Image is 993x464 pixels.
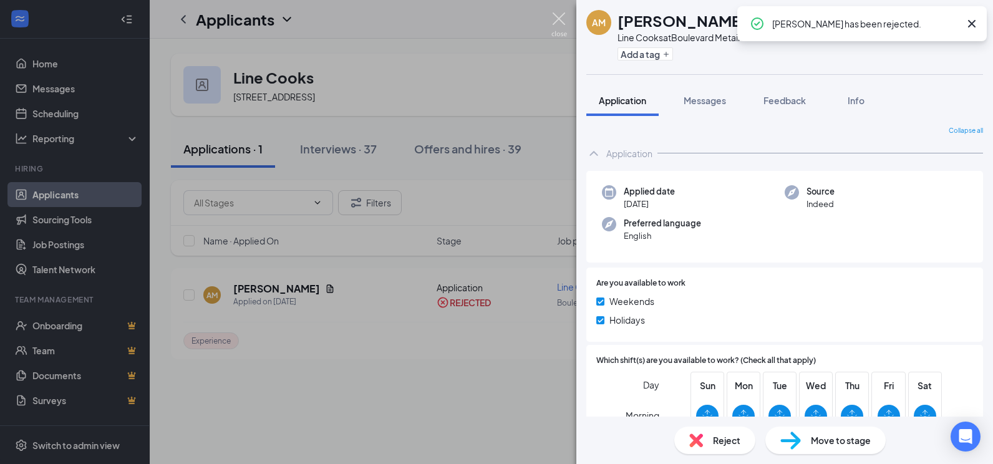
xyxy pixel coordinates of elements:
[841,379,863,392] span: Thu
[807,198,835,210] span: Indeed
[586,146,601,161] svg: ChevronUp
[606,147,652,160] div: Application
[914,379,936,392] span: Sat
[596,355,816,367] span: Which shift(s) are you available to work? (Check all that apply)
[599,95,646,106] span: Application
[624,217,701,230] span: Preferred language
[878,379,900,392] span: Fri
[768,379,791,392] span: Tue
[811,433,871,447] span: Move to stage
[618,10,747,31] h1: [PERSON_NAME]
[696,379,719,392] span: Sun
[949,126,983,136] span: Collapse all
[772,16,959,31] div: [PERSON_NAME] has been rejected.
[848,95,865,106] span: Info
[609,313,645,327] span: Holidays
[626,404,659,427] span: Morning
[732,379,755,392] span: Mon
[618,31,748,44] div: Line Cooks at Boulevard Metairie
[713,433,740,447] span: Reject
[624,230,701,242] span: English
[624,198,675,210] span: [DATE]
[951,422,981,452] div: Open Intercom Messenger
[684,95,726,106] span: Messages
[643,378,659,392] span: Day
[609,294,654,308] span: Weekends
[805,379,827,392] span: Wed
[624,185,675,198] span: Applied date
[763,95,806,106] span: Feedback
[750,16,765,31] svg: CheckmarkCircle
[964,16,979,31] svg: Cross
[596,278,685,289] span: Are you available to work
[807,185,835,198] span: Source
[592,16,606,29] div: AM
[618,47,673,60] button: PlusAdd a tag
[662,51,670,58] svg: Plus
